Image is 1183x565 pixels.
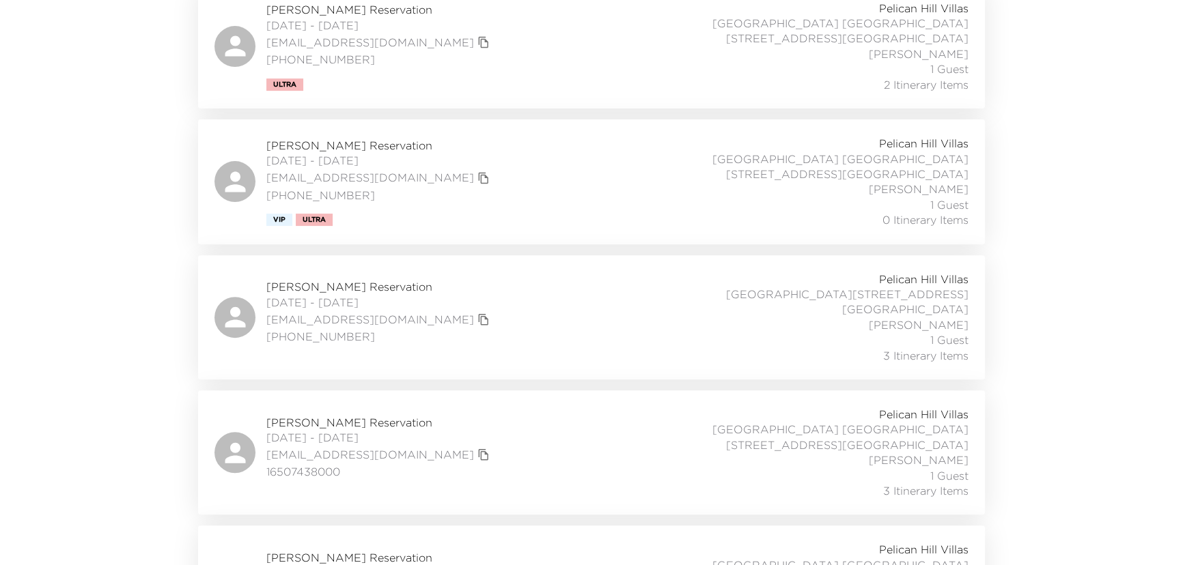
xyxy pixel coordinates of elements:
[266,430,493,445] span: [DATE] - [DATE]
[930,332,969,347] span: 1 Guest
[266,464,493,479] span: 16507438000
[266,18,493,33] span: [DATE] - [DATE]
[667,422,969,452] span: [GEOGRAPHIC_DATA] [GEOGRAPHIC_DATA][STREET_ADDRESS][GEOGRAPHIC_DATA]
[273,81,296,89] span: Ultra
[198,119,985,244] a: [PERSON_NAME] Reservation[DATE] - [DATE][EMAIL_ADDRESS][DOMAIN_NAME]copy primary member email[PHO...
[879,272,969,287] span: Pelican Hill Villas
[266,447,474,462] a: [EMAIL_ADDRESS][DOMAIN_NAME]
[266,138,493,153] span: [PERSON_NAME] Reservation
[266,550,493,565] span: [PERSON_NAME] Reservation
[667,287,969,317] span: [GEOGRAPHIC_DATA][STREET_ADDRESS][GEOGRAPHIC_DATA]
[930,197,969,212] span: 1 Guest
[667,16,969,46] span: [GEOGRAPHIC_DATA] [GEOGRAPHIC_DATA][STREET_ADDRESS][GEOGRAPHIC_DATA]
[930,61,969,76] span: 1 Guest
[266,329,493,344] span: [PHONE_NUMBER]
[266,153,493,168] span: [DATE] - [DATE]
[883,348,969,363] span: 3 Itinerary Items
[869,182,969,197] span: [PERSON_NAME]
[879,136,969,151] span: Pelican Hill Villas
[879,1,969,16] span: Pelican Hill Villas
[303,216,326,224] span: Ultra
[266,52,493,67] span: [PHONE_NUMBER]
[266,188,493,203] span: [PHONE_NUMBER]
[474,33,493,52] button: copy primary member email
[474,169,493,188] button: copy primary member email
[879,407,969,422] span: Pelican Hill Villas
[198,255,985,379] a: [PERSON_NAME] Reservation[DATE] - [DATE][EMAIL_ADDRESS][DOMAIN_NAME]copy primary member email[PHO...
[266,295,493,310] span: [DATE] - [DATE]
[266,2,493,17] span: [PERSON_NAME] Reservation
[266,35,474,50] a: [EMAIL_ADDRESS][DOMAIN_NAME]
[930,468,969,483] span: 1 Guest
[882,212,969,227] span: 0 Itinerary Items
[198,390,985,515] a: [PERSON_NAME] Reservation[DATE] - [DATE][EMAIL_ADDRESS][DOMAIN_NAME]copy primary member email1650...
[273,216,286,224] span: Vip
[266,312,474,327] a: [EMAIL_ADDRESS][DOMAIN_NAME]
[266,415,493,430] span: [PERSON_NAME] Reservation
[266,279,493,294] span: [PERSON_NAME] Reservation
[667,151,969,182] span: [GEOGRAPHIC_DATA] [GEOGRAPHIC_DATA][STREET_ADDRESS][GEOGRAPHIC_DATA]
[883,483,969,498] span: 3 Itinerary Items
[884,77,969,92] span: 2 Itinerary Items
[879,542,969,557] span: Pelican Hill Villas
[474,310,493,329] button: copy primary member email
[266,170,474,185] a: [EMAIL_ADDRESS][DOMAIN_NAME]
[474,445,493,464] button: copy primary member email
[869,452,969,467] span: [PERSON_NAME]
[869,46,969,61] span: [PERSON_NAME]
[869,317,969,332] span: [PERSON_NAME]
